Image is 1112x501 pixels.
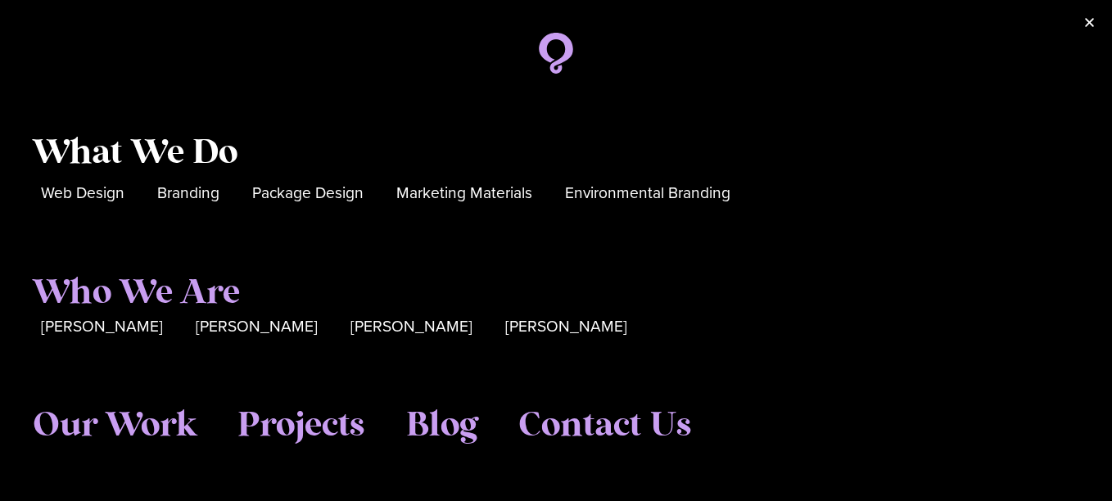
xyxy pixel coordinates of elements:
[350,314,472,340] a: [PERSON_NAME]
[196,314,318,340] a: [PERSON_NAME]
[505,314,627,340] a: [PERSON_NAME]
[33,273,240,314] a: Who We Are
[41,314,163,340] a: [PERSON_NAME]
[157,181,219,206] a: Branding
[396,181,532,206] a: Marketing Materials
[565,181,730,206] a: Environmental Branding
[33,133,237,174] a: What We Do
[518,405,692,446] a: Contact Us
[406,405,477,446] a: Blog
[252,181,364,206] a: Package Design
[237,405,365,446] a: Projects
[33,405,197,446] a: Our Work
[1083,16,1096,29] a: Close
[41,181,124,206] a: Web Design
